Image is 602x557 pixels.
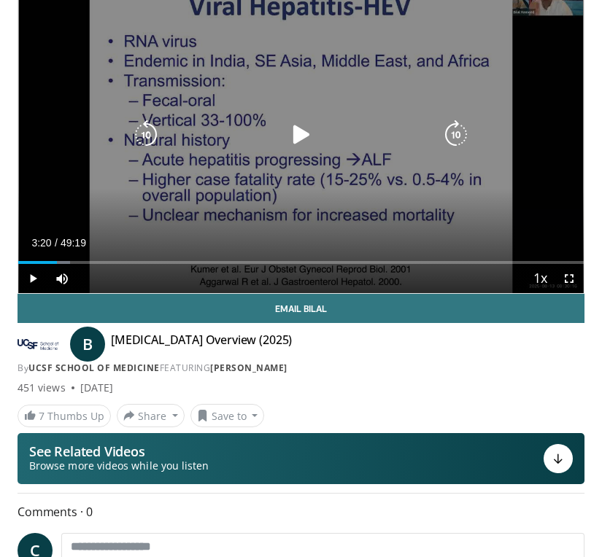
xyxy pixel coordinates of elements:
span: 49:19 [61,237,86,249]
span: 3:20 [31,237,51,249]
div: [DATE] [80,381,113,395]
span: / [55,237,58,249]
button: Mute [47,264,77,293]
h4: [MEDICAL_DATA] Overview (2025) [111,332,292,356]
span: 7 [39,409,45,423]
div: Progress Bar [18,261,584,264]
button: Playback Rate [525,264,555,293]
button: See Related Videos Browse more videos while you listen [18,433,584,484]
div: By FEATURING [18,362,584,375]
span: Comments 0 [18,502,584,521]
button: Fullscreen [555,264,584,293]
a: UCSF School of Medicine [28,362,160,374]
a: B [70,327,105,362]
button: Share [117,404,185,427]
a: Email Bilal [18,294,584,323]
button: Save to [190,404,265,427]
img: UCSF School of Medicine [18,332,58,356]
a: [PERSON_NAME] [210,362,288,374]
a: 7 Thumbs Up [18,405,111,427]
span: 451 views [18,381,66,395]
span: Browse more videos while you listen [29,459,209,473]
p: See Related Videos [29,444,209,459]
button: Play [18,264,47,293]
